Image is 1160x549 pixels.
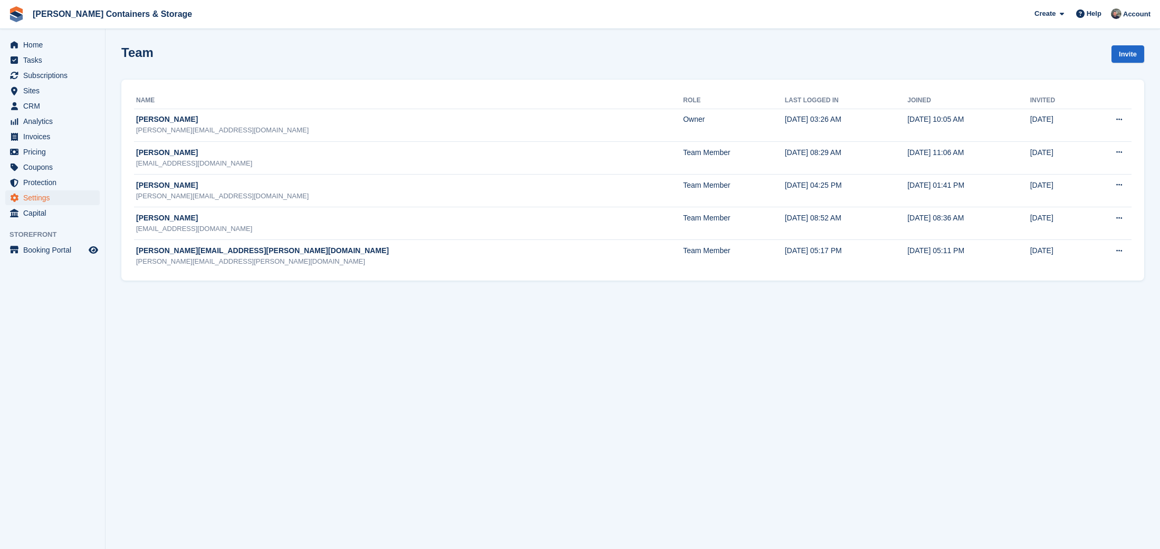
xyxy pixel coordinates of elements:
[134,92,683,109] th: Name
[136,180,683,191] div: [PERSON_NAME]
[907,141,1030,174] td: [DATE] 11:06 AM
[23,243,87,257] span: Booking Portal
[23,99,87,113] span: CRM
[5,206,100,220] a: menu
[23,175,87,190] span: Protection
[5,53,100,68] a: menu
[136,256,683,267] div: [PERSON_NAME][EMAIL_ADDRESS][PERSON_NAME][DOMAIN_NAME]
[683,109,785,141] td: Owner
[785,207,907,239] td: [DATE] 08:52 AM
[907,207,1030,239] td: [DATE] 08:36 AM
[5,145,100,159] a: menu
[23,83,87,98] span: Sites
[785,174,907,207] td: [DATE] 04:25 PM
[5,37,100,52] a: menu
[1030,92,1084,109] th: Invited
[683,174,785,207] td: Team Member
[23,206,87,220] span: Capital
[1034,8,1056,19] span: Create
[5,99,100,113] a: menu
[9,229,105,240] span: Storefront
[907,174,1030,207] td: [DATE] 01:41 PM
[23,129,87,144] span: Invoices
[1123,9,1151,20] span: Account
[785,92,907,109] th: Last logged in
[5,190,100,205] a: menu
[1087,8,1101,19] span: Help
[136,245,683,256] div: [PERSON_NAME][EMAIL_ADDRESS][PERSON_NAME][DOMAIN_NAME]
[5,68,100,83] a: menu
[136,125,683,136] div: [PERSON_NAME][EMAIL_ADDRESS][DOMAIN_NAME]
[907,92,1030,109] th: Joined
[1030,109,1084,141] td: [DATE]
[5,83,100,98] a: menu
[136,191,683,201] div: [PERSON_NAME][EMAIL_ADDRESS][DOMAIN_NAME]
[1030,141,1084,174] td: [DATE]
[23,53,87,68] span: Tasks
[23,160,87,175] span: Coupons
[136,213,683,224] div: [PERSON_NAME]
[28,5,196,23] a: [PERSON_NAME] Containers & Storage
[1111,8,1121,19] img: Adam Greenhalgh
[121,45,154,60] h1: Team
[907,240,1030,273] td: [DATE] 05:11 PM
[136,158,683,169] div: [EMAIL_ADDRESS][DOMAIN_NAME]
[1030,240,1084,273] td: [DATE]
[5,160,100,175] a: menu
[785,141,907,174] td: [DATE] 08:29 AM
[683,141,785,174] td: Team Member
[8,6,24,22] img: stora-icon-8386f47178a22dfd0bd8f6a31ec36ba5ce8667c1dd55bd0f319d3a0aa187defe.svg
[683,240,785,273] td: Team Member
[785,240,907,273] td: [DATE] 05:17 PM
[683,207,785,239] td: Team Member
[1111,45,1144,63] a: Invite
[136,224,683,234] div: [EMAIL_ADDRESS][DOMAIN_NAME]
[907,109,1030,141] td: [DATE] 10:05 AM
[23,114,87,129] span: Analytics
[23,37,87,52] span: Home
[5,129,100,144] a: menu
[23,145,87,159] span: Pricing
[5,175,100,190] a: menu
[1030,207,1084,239] td: [DATE]
[23,68,87,83] span: Subscriptions
[5,243,100,257] a: menu
[136,114,683,125] div: [PERSON_NAME]
[785,109,907,141] td: [DATE] 03:26 AM
[23,190,87,205] span: Settings
[5,114,100,129] a: menu
[683,92,785,109] th: Role
[1030,174,1084,207] td: [DATE]
[136,147,683,158] div: [PERSON_NAME]
[87,244,100,256] a: Preview store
